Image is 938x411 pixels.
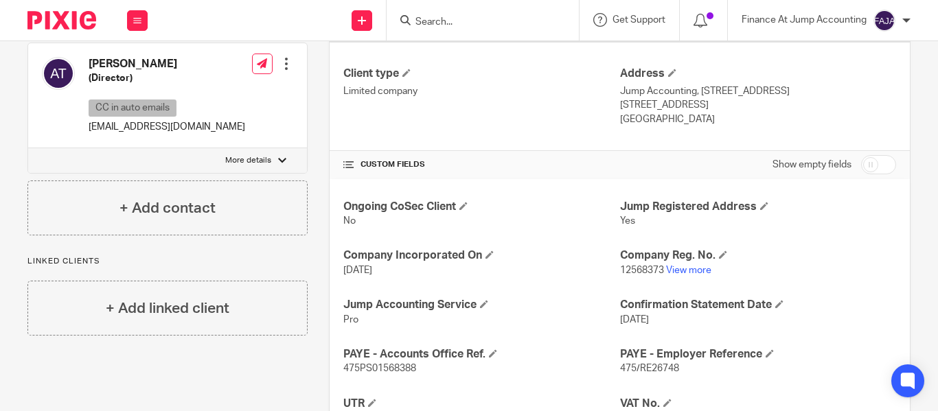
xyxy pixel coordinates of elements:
[620,347,896,362] h4: PAYE - Employer Reference
[343,397,619,411] h4: UTR
[343,200,619,214] h4: Ongoing CoSec Client
[620,113,896,126] p: [GEOGRAPHIC_DATA]
[773,158,851,172] label: Show empty fields
[89,71,245,85] h5: (Director)
[742,13,867,27] p: Finance At Jump Accounting
[414,16,538,29] input: Search
[225,155,271,166] p: More details
[343,298,619,312] h4: Jump Accounting Service
[106,298,229,319] h4: + Add linked client
[343,159,619,170] h4: CUSTOM FIELDS
[42,57,75,90] img: svg%3E
[620,200,896,214] h4: Jump Registered Address
[666,266,711,275] a: View more
[613,15,665,25] span: Get Support
[620,397,896,411] h4: VAT No.
[620,298,896,312] h4: Confirmation Statement Date
[343,266,372,275] span: [DATE]
[89,57,245,71] h4: [PERSON_NAME]
[620,248,896,263] h4: Company Reg. No.
[873,10,895,32] img: svg%3E
[620,266,664,275] span: 12568373
[343,347,619,362] h4: PAYE - Accounts Office Ref.
[89,99,176,117] p: CC in auto emails
[343,248,619,263] h4: Company Incorporated On
[620,216,635,226] span: Yes
[620,98,896,112] p: [STREET_ADDRESS]
[119,198,216,219] h4: + Add contact
[343,67,619,81] h4: Client type
[343,364,416,373] span: 475PS01568388
[620,84,896,98] p: Jump Accounting, [STREET_ADDRESS]
[343,216,356,226] span: No
[620,67,896,81] h4: Address
[89,120,245,134] p: [EMAIL_ADDRESS][DOMAIN_NAME]
[343,84,619,98] p: Limited company
[27,11,96,30] img: Pixie
[620,364,679,373] span: 475/RE26748
[620,315,649,325] span: [DATE]
[343,315,358,325] span: Pro
[27,256,308,267] p: Linked clients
